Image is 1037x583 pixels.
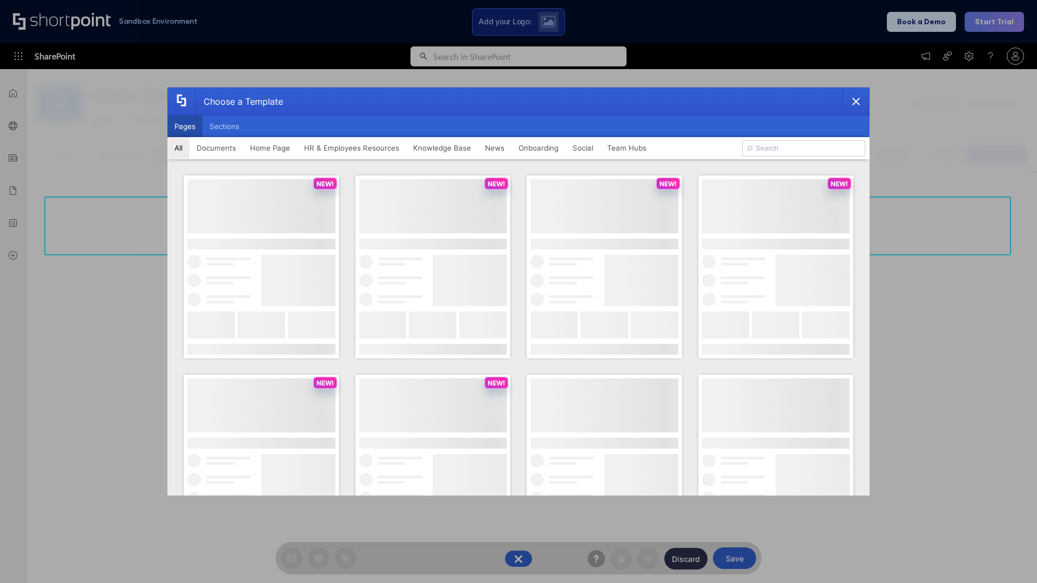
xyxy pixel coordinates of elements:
[203,116,246,137] button: Sections
[565,137,600,159] button: Social
[831,180,848,188] p: NEW!
[742,140,865,157] input: Search
[195,88,283,115] div: Choose a Template
[297,137,406,159] button: HR & Employees Resources
[659,180,677,188] p: NEW!
[167,87,870,496] div: template selector
[167,116,203,137] button: Pages
[983,531,1037,583] iframe: Chat Widget
[243,137,297,159] button: Home Page
[406,137,478,159] button: Knowledge Base
[600,137,654,159] button: Team Hubs
[190,137,243,159] button: Documents
[488,180,505,188] p: NEW!
[317,180,334,188] p: NEW!
[488,379,505,387] p: NEW!
[511,137,565,159] button: Onboarding
[317,379,334,387] p: NEW!
[478,137,511,159] button: News
[167,137,190,159] button: All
